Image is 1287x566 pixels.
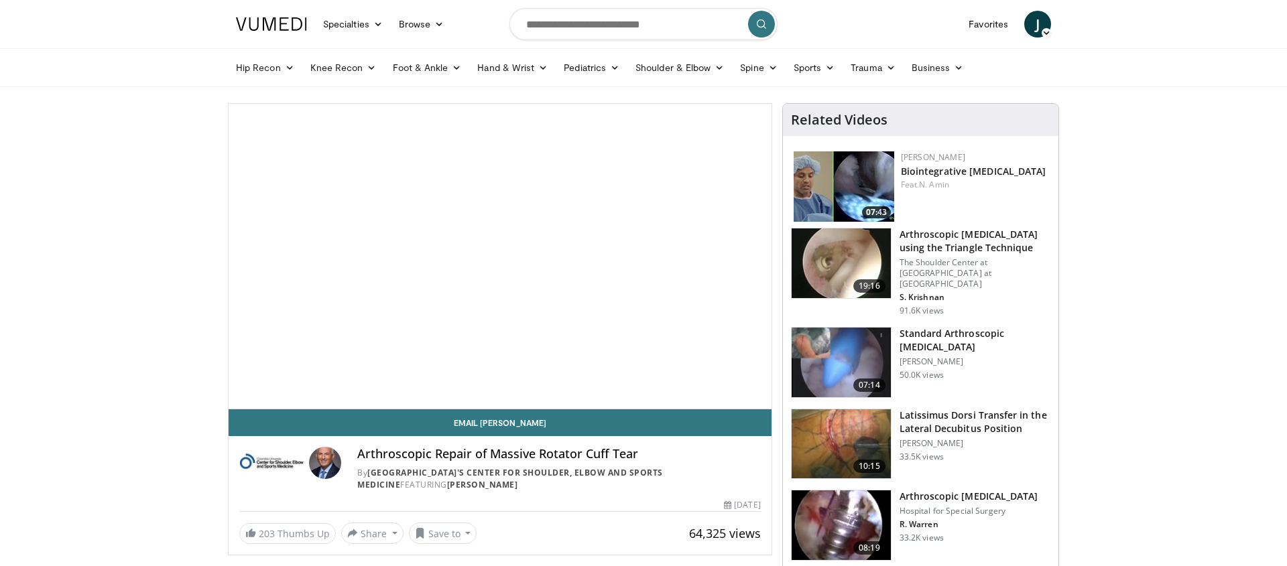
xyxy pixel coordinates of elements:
[900,451,944,462] p: 33.5K views
[900,490,1038,503] h3: Arthroscopic [MEDICAL_DATA]
[357,467,663,490] a: [GEOGRAPHIC_DATA]'s Center for Shoulder, Elbow and Sports Medicine
[900,533,944,543] p: 33.2K views
[900,292,1050,303] p: S. Krishnan
[961,11,1016,38] a: Favorites
[853,378,885,392] span: 07:14
[853,541,885,555] span: 08:19
[724,499,760,511] div: [DATE]
[853,459,885,473] span: 10:15
[732,54,785,81] a: Spine
[228,54,302,81] a: Hip Recon
[900,506,1038,516] p: Hospital for Special Surgery
[341,522,404,544] button: Share
[901,151,965,163] a: [PERSON_NAME]
[791,228,1050,316] a: 19:16 Arthroscopic [MEDICAL_DATA] using the Triangle Technique The Shoulder Center at [GEOGRAPHIC...
[792,409,891,479] img: 38501_0000_3.png.150x105_q85_crop-smart_upscale.jpg
[794,151,894,222] a: 07:43
[919,179,949,190] a: N. Amin
[792,328,891,397] img: 38854_0000_3.png.150x105_q85_crop-smart_upscale.jpg
[385,54,470,81] a: Foot & Ankle
[229,104,772,409] video-js: Video Player
[794,151,894,222] img: 3fbd5ba4-9555-46dd-8132-c1644086e4f5.150x105_q85_crop-smart_upscale.jpg
[357,447,761,462] h4: Arthroscopic Repair of Massive Rotator Cuff Tear
[447,479,518,490] a: [PERSON_NAME]
[900,438,1050,449] p: [PERSON_NAME]
[791,112,887,128] h4: Related Videos
[786,54,843,81] a: Sports
[900,370,944,380] p: 50.0K views
[309,447,341,479] img: Avatar
[689,525,761,541] span: 64,325 views
[904,54,972,81] a: Business
[302,54,385,81] a: Knee Recon
[391,11,452,38] a: Browse
[627,54,732,81] a: Shoulder & Elbow
[792,228,891,298] img: krish_3.png.150x105_q85_crop-smart_upscale.jpg
[900,305,944,316] p: 91.6K views
[791,409,1050,480] a: 10:15 Latissimus Dorsi Transfer in the Lateral Decubitus Position [PERSON_NAME] 33.5K views
[900,257,1050,289] p: The Shoulder Center at [GEOGRAPHIC_DATA] at [GEOGRAPHIC_DATA]
[901,165,1046,178] a: Biointegrative [MEDICAL_DATA]
[900,519,1038,530] p: R. Warren
[791,327,1050,398] a: 07:14 Standard Arthroscopic [MEDICAL_DATA] [PERSON_NAME] 50.0K views
[1024,11,1051,38] a: J
[469,54,556,81] a: Hand & Wrist
[315,11,391,38] a: Specialties
[409,522,477,544] button: Save to
[239,523,336,544] a: 203 Thumbs Up
[792,490,891,560] img: 10051_3.png.150x105_q85_crop-smart_upscale.jpg
[901,179,1048,191] div: Feat.
[791,490,1050,561] a: 08:19 Arthroscopic [MEDICAL_DATA] Hospital for Special Surgery R. Warren 33.2K views
[853,279,885,293] span: 19:16
[862,206,891,218] span: 07:43
[556,54,627,81] a: Pediatrics
[236,17,307,31] img: VuMedi Logo
[357,467,761,491] div: By FEATURING
[239,447,304,479] img: Columbia University's Center for Shoulder, Elbow and Sports Medicine
[900,356,1050,367] p: [PERSON_NAME]
[229,409,772,436] a: Email [PERSON_NAME]
[900,409,1050,435] h3: Latissimus Dorsi Transfer in the Lateral Decubitus Position
[900,327,1050,354] h3: Standard Arthroscopic [MEDICAL_DATA]
[843,54,904,81] a: Trauma
[509,8,778,40] input: Search topics, interventions
[259,527,275,540] span: 203
[900,228,1050,255] h3: Arthroscopic [MEDICAL_DATA] using the Triangle Technique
